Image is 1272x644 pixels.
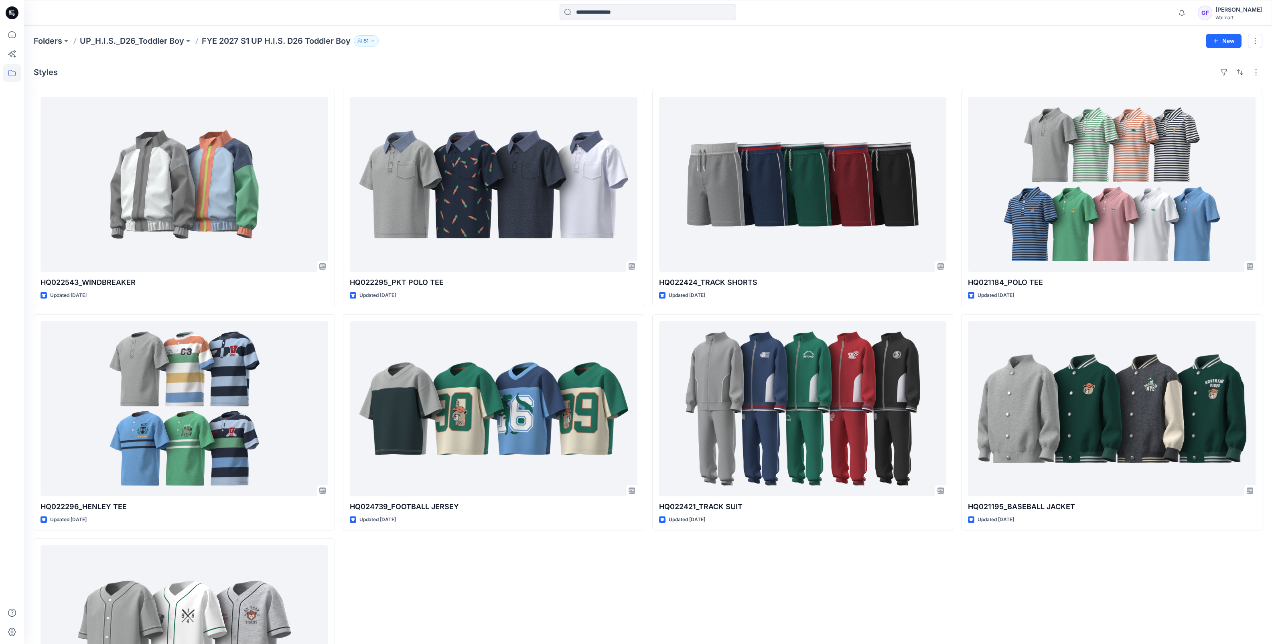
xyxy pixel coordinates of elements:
p: 51 [364,37,369,45]
a: UP_H.I.S._D26_Toddler Boy [80,35,184,47]
div: [PERSON_NAME] [1215,5,1262,14]
a: Folders [34,35,62,47]
a: HQ022295_PKT POLO TEE [350,97,637,272]
p: Updated [DATE] [359,516,396,524]
p: Updated [DATE] [50,516,87,524]
p: Updated [DATE] [50,291,87,300]
a: HQ021184_POLO TEE [968,97,1256,272]
p: FYE 2027 S1 UP H.I.S. D26 Toddler Boy [202,35,351,47]
button: 51 [354,35,379,47]
a: HQ022543_WINDBREAKER [41,97,328,272]
p: Updated [DATE] [669,291,705,300]
div: GF [1198,6,1212,20]
p: HQ022296_HENLEY TEE [41,501,328,512]
a: HQ021195_BASEBALL JACKET [968,321,1256,496]
a: HQ022421_TRACK SUIT [659,321,947,496]
a: HQ024739_FOOTBALL JERSEY [350,321,637,496]
a: HQ022296_HENLEY TEE [41,321,328,496]
p: HQ024739_FOOTBALL JERSEY [350,501,637,512]
p: HQ021195_BASEBALL JACKET [968,501,1256,512]
h4: Styles [34,67,58,77]
p: Updated [DATE] [669,516,705,524]
p: HQ022295_PKT POLO TEE [350,277,637,288]
button: New [1206,34,1242,48]
a: HQ022424_TRACK SHORTS [659,97,947,272]
div: Walmart [1215,14,1262,20]
p: HQ021184_POLO TEE [968,277,1256,288]
p: Updated [DATE] [978,516,1014,524]
p: HQ022543_WINDBREAKER [41,277,328,288]
p: HQ022421_TRACK SUIT [659,501,947,512]
p: Updated [DATE] [359,291,396,300]
p: HQ022424_TRACK SHORTS [659,277,947,288]
p: Updated [DATE] [978,291,1014,300]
